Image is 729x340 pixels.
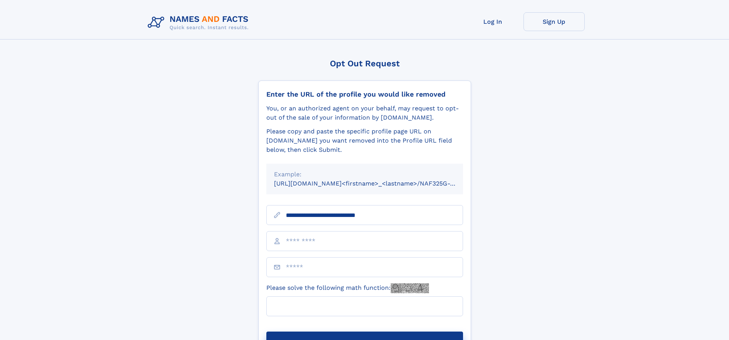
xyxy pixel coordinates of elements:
div: Enter the URL of the profile you would like removed [266,90,463,99]
div: You, or an authorized agent on your behalf, may request to opt-out of the sale of your informatio... [266,104,463,122]
img: Logo Names and Facts [145,12,255,33]
div: Opt Out Request [258,59,471,68]
small: [URL][DOMAIN_NAME]<firstname>_<lastname>/NAF325G-xxxxxxxx [274,180,478,187]
a: Log In [462,12,524,31]
div: Please copy and paste the specific profile page URL on [DOMAIN_NAME] you want removed into the Pr... [266,127,463,154]
a: Sign Up [524,12,585,31]
label: Please solve the following math function: [266,283,429,293]
div: Example: [274,170,455,179]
